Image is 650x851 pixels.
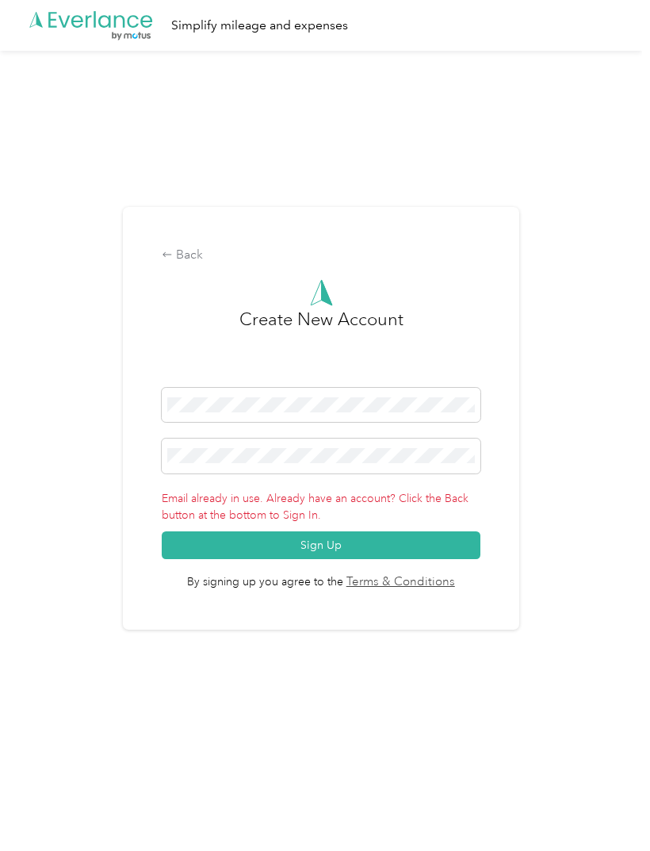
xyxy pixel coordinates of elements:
[162,490,480,523] p: Email already in use. Already have an account? Click the Back button at the bottom to Sign In.
[343,573,455,592] a: Terms & Conditions
[162,246,480,265] div: Back
[162,531,480,559] button: Sign Up
[239,306,403,388] h3: Create New Account
[171,16,348,36] div: Simplify mileage and expenses
[162,559,480,591] span: By signing up you agree to the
